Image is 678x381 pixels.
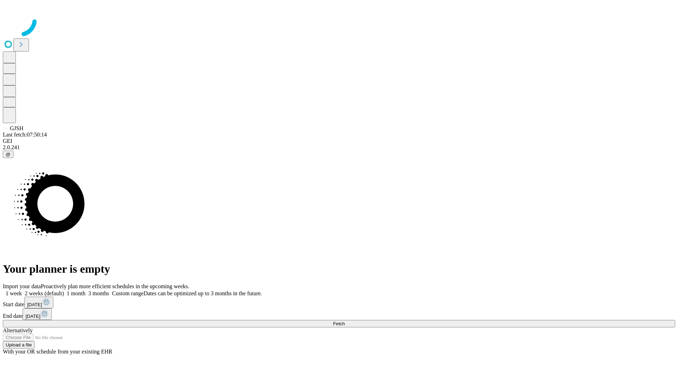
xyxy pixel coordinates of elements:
[41,283,189,289] span: Proactively plan more efficient schedules in the upcoming weeks.
[3,341,35,349] button: Upload a file
[3,138,675,144] div: GEI
[3,320,675,327] button: Fetch
[25,314,40,319] span: [DATE]
[10,125,23,131] span: GJSH
[3,132,47,138] span: Last fetch: 07:50:14
[23,308,52,320] button: [DATE]
[6,152,11,157] span: @
[3,327,32,333] span: Alternatively
[6,290,22,296] span: 1 week
[333,321,345,326] span: Fetch
[3,349,112,355] span: With your OR schedule from your existing EHR
[3,297,675,308] div: Start date
[3,262,675,276] h1: Your planner is empty
[67,290,85,296] span: 1 month
[25,290,64,296] span: 2 weeks (default)
[27,302,42,307] span: [DATE]
[144,290,262,296] span: Dates can be optimized up to 3 months in the future.
[88,290,109,296] span: 3 months
[3,308,675,320] div: End date
[3,144,675,151] div: 2.0.241
[112,290,143,296] span: Custom range
[3,283,41,289] span: Import your data
[3,151,13,158] button: @
[24,297,53,308] button: [DATE]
